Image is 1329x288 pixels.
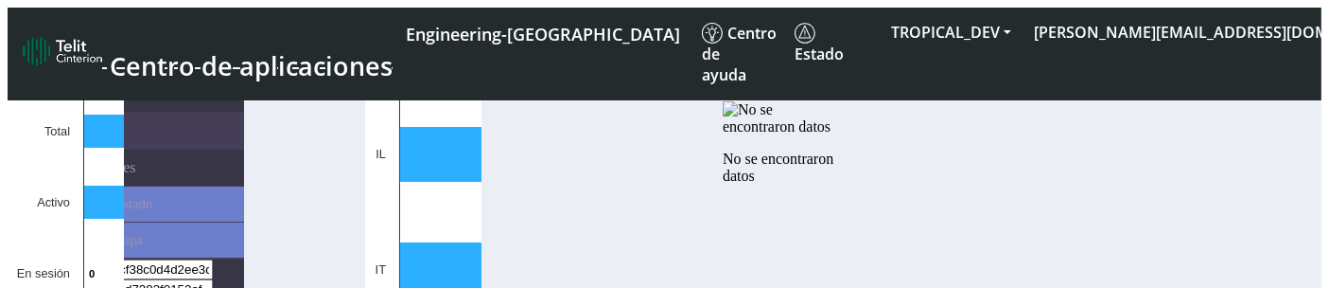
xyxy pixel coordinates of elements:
text: IT [376,262,387,277]
a: Conexiones [45,150,244,186]
img: logo-telit-cinterion-gw-new.png [23,36,102,66]
span: Mapa [112,232,143,248]
a: Centro de aplicaciones [23,31,390,77]
img: No se encontraron datos [723,101,835,135]
span: Listado [112,196,152,212]
span: Centro de ayuda [702,23,777,85]
span: Estado [795,23,844,64]
a: Listado [83,187,244,222]
button: TROPICAL_DEV [880,15,1023,49]
a: Centro de ayuda [694,15,787,93]
span: Engineering-[GEOGRAPHIC_DATA] [406,23,680,45]
a: Mapa [83,223,244,258]
a: Inicio [45,113,244,149]
span: Centro de aplicaciones [110,48,393,83]
text: Total [44,124,70,138]
a: Estado [787,15,880,72]
text: En sesión [17,266,70,280]
img: knowledge.svg [702,23,723,44]
text: IL [376,147,386,161]
a: Tu instancia actual de la plataforma [405,15,679,50]
p: No se encontraron datos [723,151,835,185]
text: 0 [89,268,95,279]
text: Activo [37,195,70,209]
img: status.svg [795,23,815,44]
